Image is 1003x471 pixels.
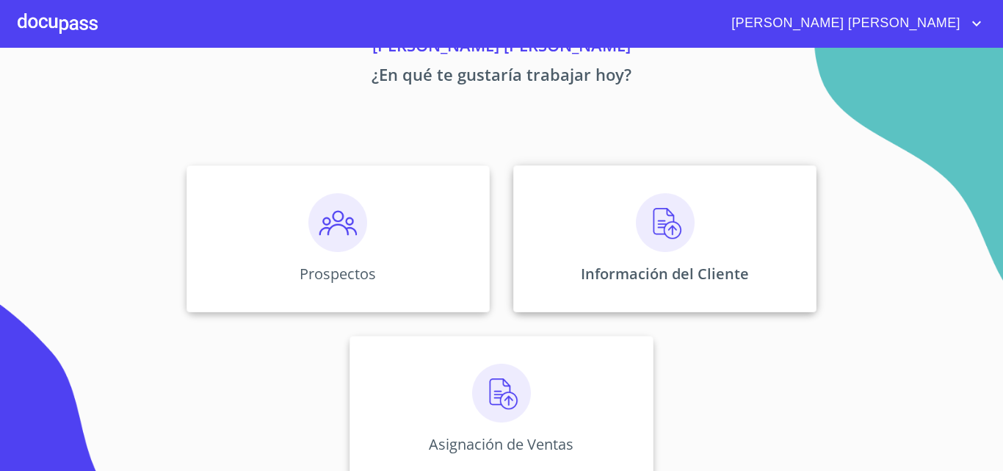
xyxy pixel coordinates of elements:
[720,12,968,35] span: [PERSON_NAME] [PERSON_NAME]
[49,62,954,92] p: ¿En qué te gustaría trabajar hoy?
[49,33,954,62] p: [PERSON_NAME] [PERSON_NAME]
[472,364,531,423] img: carga.png
[636,193,695,252] img: carga.png
[308,193,367,252] img: prospectos.png
[429,434,573,454] p: Asignación de Ventas
[720,12,985,35] button: account of current user
[300,264,376,284] p: Prospectos
[581,264,749,284] p: Información del Cliente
